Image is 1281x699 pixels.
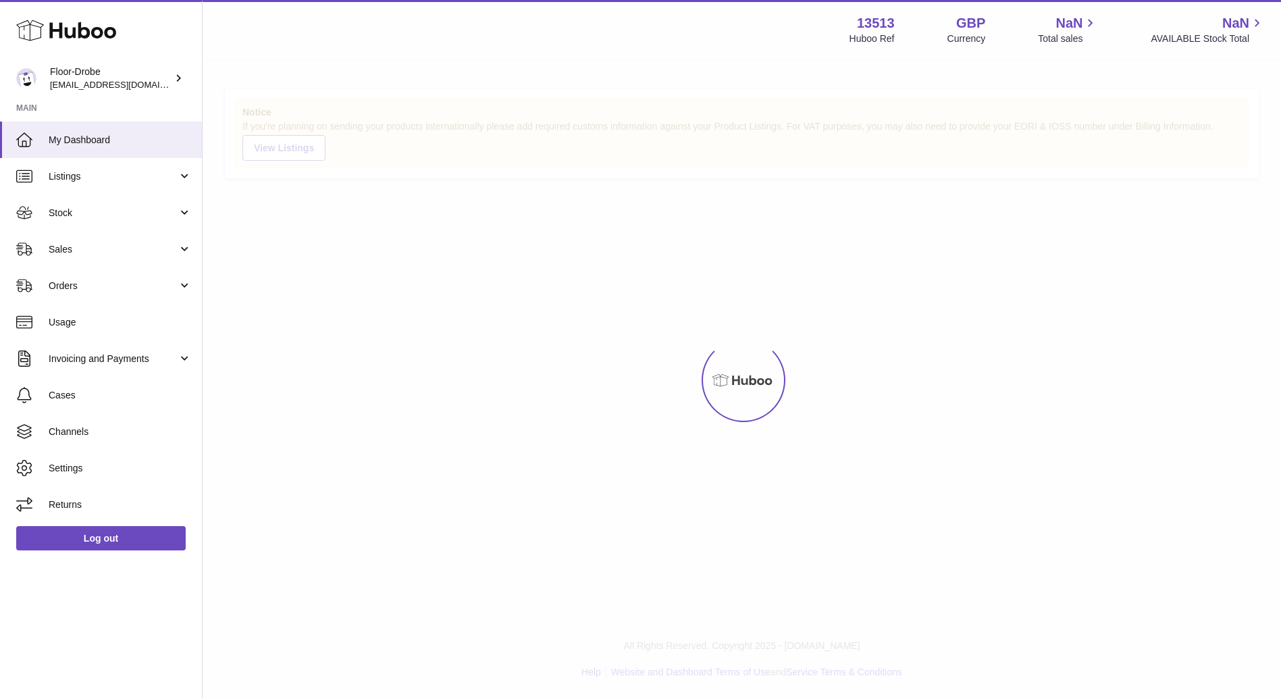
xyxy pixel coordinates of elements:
span: Sales [49,243,178,256]
span: Listings [49,170,178,183]
strong: 13513 [857,14,895,32]
div: Huboo Ref [849,32,895,45]
span: Settings [49,462,192,475]
span: My Dashboard [49,134,192,147]
span: [EMAIL_ADDRESS][DOMAIN_NAME] [50,79,199,90]
span: Usage [49,316,192,329]
img: jthurling@live.com [16,68,36,88]
span: Invoicing and Payments [49,353,178,365]
span: Stock [49,207,178,219]
span: NaN [1222,14,1249,32]
span: NaN [1055,14,1082,32]
div: Currency [947,32,986,45]
a: NaN AVAILABLE Stock Total [1151,14,1265,45]
span: Channels [49,425,192,438]
span: AVAILABLE Stock Total [1151,32,1265,45]
span: Total sales [1038,32,1098,45]
a: Log out [16,526,186,550]
strong: GBP [956,14,985,32]
span: Cases [49,389,192,402]
span: Orders [49,280,178,292]
div: Floor-Drobe [50,66,172,91]
a: NaN Total sales [1038,14,1098,45]
span: Returns [49,498,192,511]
